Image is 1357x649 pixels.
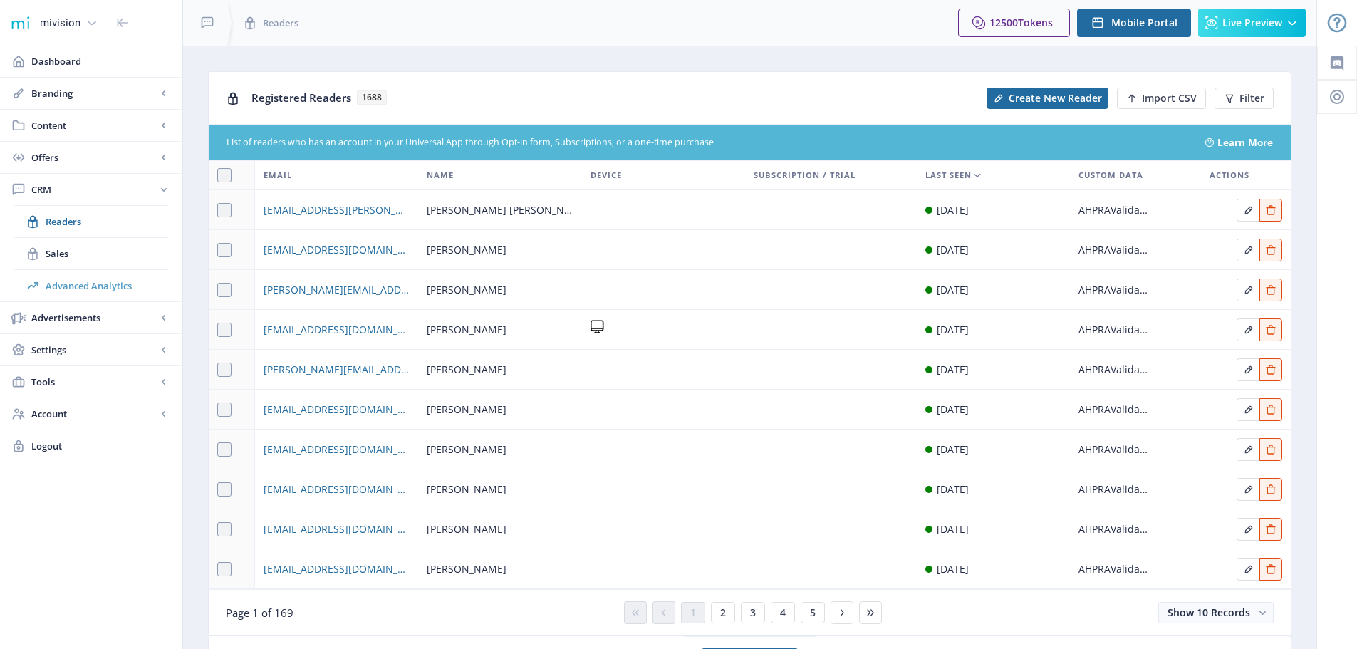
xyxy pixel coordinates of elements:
[226,606,293,620] span: Page 1 of 169
[1078,202,1150,219] div: AHPRAValidated: 1
[31,439,171,453] span: Logout
[264,202,410,219] a: [EMAIL_ADDRESS][PERSON_NAME][DOMAIN_NAME]
[801,602,825,623] button: 5
[937,561,969,578] div: [DATE]
[958,9,1070,37] button: 12500Tokens
[1078,321,1150,338] div: AHPRAValidated: 0
[251,90,351,105] span: Registered Readers
[427,281,506,298] span: [PERSON_NAME]
[427,167,454,184] span: Name
[264,561,410,578] a: [EMAIL_ADDRESS][DOMAIN_NAME]
[1237,361,1259,375] a: Edit page
[1259,481,1282,494] a: Edit page
[780,607,786,618] span: 4
[14,238,168,269] a: Sales
[264,321,410,338] a: [EMAIL_ADDRESS][DOMAIN_NAME]
[1237,521,1259,534] a: Edit page
[937,202,969,219] div: [DATE]
[1158,602,1274,623] button: Show 10 Records
[1078,401,1150,418] div: AHPRAValidated: 1
[937,242,969,259] div: [DATE]
[1117,88,1206,109] button: Import CSV
[31,407,157,421] span: Account
[31,182,157,197] span: CRM
[9,11,31,34] img: 1f20cf2a-1a19-485c-ac21-848c7d04f45b.png
[1259,441,1282,455] a: Edit page
[1237,561,1259,574] a: Edit page
[1078,242,1150,259] div: AHPRAValidated: 0
[31,150,157,165] span: Offers
[720,607,726,618] span: 2
[264,481,410,498] span: [EMAIL_ADDRESS][DOMAIN_NAME]
[1259,401,1282,415] a: Edit page
[427,361,506,378] span: [PERSON_NAME]
[427,242,506,259] span: [PERSON_NAME]
[711,602,735,623] button: 2
[1078,561,1150,578] div: AHPRAValidated: 1
[264,167,292,184] span: Email
[1237,481,1259,494] a: Edit page
[741,602,765,623] button: 3
[31,54,171,68] span: Dashboard
[1222,17,1282,28] span: Live Preview
[1077,9,1191,37] button: Mobile Portal
[754,167,856,184] span: Subscription / Trial
[771,602,795,623] button: 4
[264,521,410,538] a: [EMAIL_ADDRESS][DOMAIN_NAME]
[978,88,1108,109] a: New page
[1078,361,1150,378] div: AHPRAValidated: 1
[591,167,622,184] span: Device
[1078,281,1150,298] div: AHPRAValidated: 0
[1217,135,1273,150] a: Learn More
[1111,17,1177,28] span: Mobile Portal
[1210,167,1249,184] span: Actions
[1168,606,1250,619] span: Show 10 Records
[427,521,506,538] span: [PERSON_NAME]
[264,281,410,298] a: [PERSON_NAME][EMAIL_ADDRESS][DOMAIN_NAME]
[987,88,1108,109] button: Create New Reader
[1078,441,1150,458] div: AHPRAValidated: 1
[1237,281,1259,295] a: Edit page
[208,71,1291,636] app-collection-view: Registered Readers
[1018,16,1053,29] span: Tokens
[427,561,506,578] span: [PERSON_NAME]
[1215,88,1274,109] button: Filter
[1198,9,1306,37] button: Live Preview
[1259,242,1282,255] a: Edit page
[264,441,410,458] a: [EMAIL_ADDRESS][DOMAIN_NAME]
[227,136,1188,150] div: List of readers who has an account in your Universal App through Opt-in form, Subscriptions, or a...
[31,118,157,133] span: Content
[1259,281,1282,295] a: Edit page
[937,361,969,378] div: [DATE]
[1078,481,1150,498] div: AHPRAValidated: 1
[937,401,969,418] div: [DATE]
[31,375,157,389] span: Tools
[937,281,969,298] div: [DATE]
[681,602,705,623] button: 1
[46,246,168,261] span: Sales
[810,607,816,618] span: 5
[1078,167,1143,184] span: Custom Data
[937,521,969,538] div: [DATE]
[40,7,80,38] div: mivision
[31,343,157,357] span: Settings
[427,441,506,458] span: [PERSON_NAME]
[1237,242,1259,255] a: Edit page
[427,401,506,418] span: [PERSON_NAME]
[1259,521,1282,534] a: Edit page
[1237,202,1259,215] a: Edit page
[750,607,756,618] span: 3
[14,270,168,301] a: Advanced Analytics
[264,361,410,378] a: [PERSON_NAME][EMAIL_ADDRESS][PERSON_NAME][PERSON_NAME][DOMAIN_NAME]
[264,242,410,259] span: [EMAIL_ADDRESS][DOMAIN_NAME]
[427,481,506,498] span: [PERSON_NAME]
[357,90,387,105] span: 1688
[1078,521,1150,538] div: AHPRAValidated: 0
[1237,321,1259,335] a: Edit page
